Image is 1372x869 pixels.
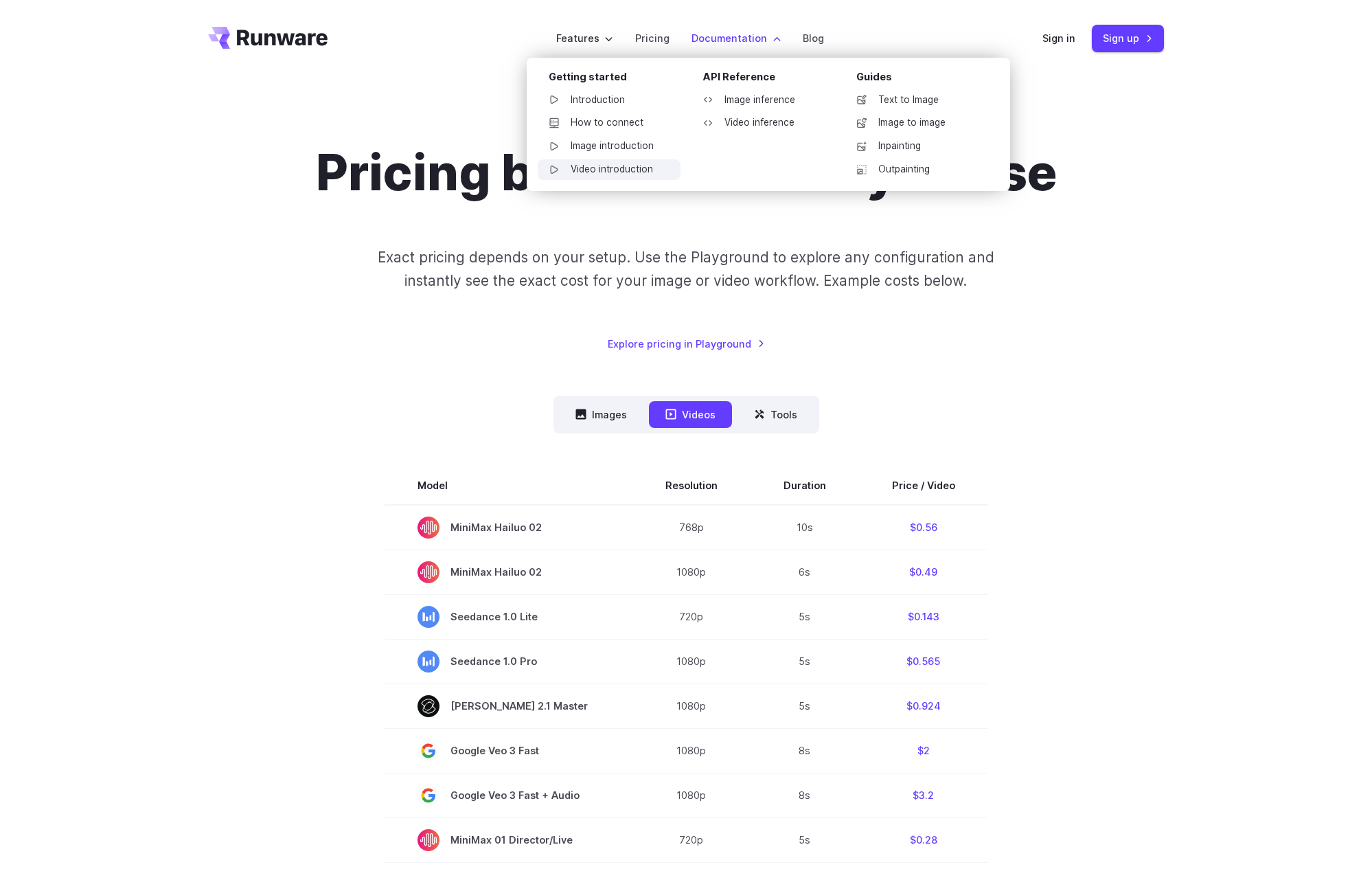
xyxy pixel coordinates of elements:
a: Blog [803,30,824,46]
p: Exact pricing depends on your setup. Use the Playground to explore any configuration and instantl... [352,246,1020,292]
span: [PERSON_NAME] 2.1 Master [418,695,599,717]
a: Go to / [208,27,328,49]
a: How to connect [538,113,681,133]
td: 6s [751,550,859,595]
td: $0.28 [859,818,988,863]
th: Duration [751,466,859,505]
a: Sign in [1042,30,1075,46]
td: $0.56 [859,505,988,550]
td: $2 [859,729,988,774]
td: $0.143 [859,595,988,640]
span: Google Veo 3 Fast + Audio [418,785,599,806]
td: 5s [751,640,859,684]
td: 1080p [632,729,751,774]
td: 720p [632,595,751,640]
a: Sign up [1092,25,1164,52]
td: 8s [751,774,859,818]
div: API Reference [702,69,834,90]
td: 1080p [632,774,751,818]
span: MiniMax Hailuo 02 [418,561,599,583]
th: Model [385,466,632,505]
a: Video inference [691,113,834,133]
a: Image introduction [538,136,681,157]
th: Price / Video [859,466,988,505]
div: Getting started [549,69,681,90]
a: Image to image [845,113,988,133]
button: Images [559,401,643,428]
td: 8s [751,729,859,774]
td: $0.49 [859,550,988,595]
td: $3.2 [859,774,988,818]
th: Resolution [632,466,751,505]
div: Guides [856,69,988,90]
td: 1080p [632,684,751,729]
span: Seedance 1.0 Lite [418,606,599,628]
td: 5s [751,818,859,863]
a: Video introduction [538,159,681,180]
td: 10s [751,505,859,550]
td: 768p [632,505,751,550]
a: Outpainting [845,159,988,180]
button: Tools [738,401,814,428]
td: $0.924 [859,684,988,729]
span: MiniMax 01 Director/Live [418,829,599,851]
a: Inpainting [845,136,988,157]
td: 720p [632,818,751,863]
td: 5s [751,595,859,640]
a: Text to Image [845,90,988,111]
button: Videos [649,401,732,428]
td: 5s [751,684,859,729]
span: Google Veo 3 Fast [418,740,599,762]
a: Image inference [691,90,834,111]
label: Documentation [691,30,781,46]
label: Features [556,30,613,46]
td: 1080p [632,550,751,595]
td: 1080p [632,640,751,684]
span: MiniMax Hailuo 02 [418,517,599,539]
a: Explore pricing in Playground [608,336,765,352]
h1: Pricing based on what you use [316,143,1057,202]
a: Introduction [538,90,681,111]
span: Seedance 1.0 Pro [418,651,599,673]
a: Pricing [635,30,670,46]
td: $0.565 [859,640,988,684]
